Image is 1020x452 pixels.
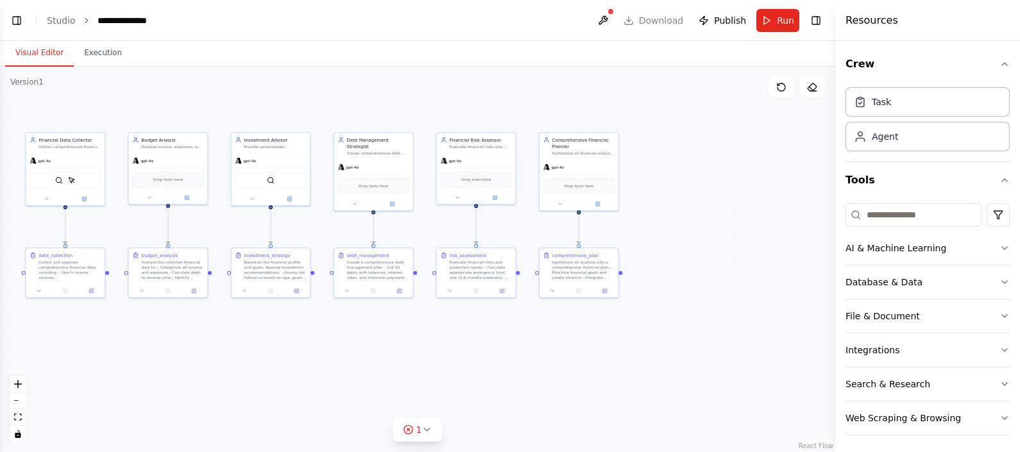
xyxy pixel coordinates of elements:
button: Run [756,9,799,32]
div: data_collectionCollect and organize comprehensive financial data including: - User's income sourc... [25,247,105,298]
button: File & Document [846,299,1010,333]
div: Investment Advisor [244,137,307,143]
div: Based on the financial profile and goals, develop investment recommendations: - Assess risk toler... [244,260,307,280]
button: zoom out [10,392,26,409]
button: Database & Data [846,265,1010,299]
div: Integrations [846,344,899,356]
div: Analyze income, expenses, and spending patterns to create detailed budget insights [141,144,203,149]
div: Synthesize all financial analysis into a comprehensive, actionable financial plan [552,151,615,156]
div: Database & Data [846,276,922,289]
div: Evaluate financial risks and protection needs: - Calculate appropriate emergency fund size (3-6 m... [450,260,512,280]
button: Web Scraping & Browsing [846,401,1010,435]
div: Financial Data Collector [38,137,101,143]
div: investment_strategy [244,252,291,258]
div: comprehensive_planSynthesize all analysis into a comprehensive financial plan: - Prioritize finan... [539,247,619,298]
nav: breadcrumb [47,14,162,27]
span: gpt-4o [38,158,51,163]
button: 1 [393,418,443,442]
div: Debt Management StrategistCreate comprehensive debt repayment strategies and consolidation recomm... [334,132,414,211]
span: gpt-4o [140,158,153,163]
g: Edge from 823e1cec-59e1-45d2-9631-13da7ec0bc55 to 9049c2f5-5dde-420a-a5d2-385f68632060 [473,208,479,244]
button: Show left sidebar [8,12,26,29]
div: risk_assessment [450,252,487,258]
div: React Flow controls [10,376,26,442]
div: AI & Machine Learning [846,242,946,255]
div: comprehensive_plan [552,252,599,258]
div: Agent [872,130,898,143]
g: Edge from 3460ee67-2290-4b79-966d-8fade9d82f1f to 4f4300a2-63cf-4012-81ea-7914ef132cf0 [165,208,171,244]
span: Drop tools here [153,176,183,183]
h4: Resources [846,13,898,28]
div: Provide personalized investment recommendations based on risk tolerance and financial goals [244,144,307,149]
button: Open in side panel [374,200,411,208]
button: Open in side panel [80,287,102,295]
div: Comprehensive Financial Planner [552,137,615,149]
div: Create comprehensive debt repayment strategies and consolidation recommendations [347,151,409,156]
button: AI & Machine Learning [846,231,1010,265]
g: Edge from 1ce9daf3-b0fd-4810-8dc9-14c8659d3582 to cee722b2-74c2-432d-bf59-61c5c09eb3bc [268,209,274,244]
span: gpt-4o [244,158,257,163]
button: Open in side panel [66,195,103,203]
button: Open in side panel [169,194,205,201]
div: Financial Risk AssessorEvaluate financial risks and recommend appropriate insurance and emergency... [436,132,516,205]
button: Open in side panel [271,195,308,203]
img: SerpApiGoogleSearchTool [55,176,63,184]
button: zoom in [10,376,26,392]
button: Open in side panel [579,200,616,208]
button: Open in side panel [593,287,615,295]
div: Task [872,96,891,108]
div: Create a comprehensive debt management plan: - List all debts with balances, interest rates, and ... [347,260,409,280]
div: Synthesize all analysis into a comprehensive financial plan: - Prioritize financial goals and cre... [552,260,615,280]
button: Visual Editor [5,40,74,67]
div: Web Scraping & Browsing [846,412,961,424]
div: Tools [846,198,1010,446]
button: fit view [10,409,26,426]
span: gpt-4o [346,165,359,170]
a: React Flow attribution [799,442,833,449]
div: Budget AnalystAnalyze income, expenses, and spending patterns to create detailed budget insightsg... [128,132,208,205]
button: Tools [846,162,1010,198]
button: No output available [463,287,489,295]
div: investment_strategyBased on the financial profile and goals, develop investment recommendations: ... [231,247,311,298]
button: No output available [52,287,79,295]
div: Analyse the collected financial data to: - Categorize all income and expenses - Calculate debt-to... [141,260,203,280]
div: Budget Analyst [141,137,203,143]
div: data_collection [38,252,72,258]
span: Drop tools here [359,183,388,189]
div: budget_analysis [141,252,178,258]
div: Gather comprehensive financial information from user inputs and external sources [38,144,101,149]
div: Collect and organize comprehensive financial data including: - User's income sources: {user_data.... [38,260,101,280]
span: Drop tools here [564,183,593,189]
g: Edge from 3f35f51f-9ea6-4cf6-84a8-b9e848d8403c to 7320520a-5c96-405d-8a43-781fb3052645 [575,214,582,244]
button: Open in side panel [491,287,513,295]
a: Studio [47,15,76,26]
button: Open in side panel [183,287,205,295]
g: Edge from 0a049196-a506-4f8e-ace1-0fcfbf12074c to 24bd39a8-315e-44a3-9a9a-024f928392af [62,209,69,244]
button: No output available [565,287,592,295]
button: toggle interactivity [10,426,26,442]
span: gpt-4o [449,158,462,163]
button: Integrations [846,333,1010,367]
button: Crew [846,46,1010,82]
span: Drop tools here [461,176,491,183]
button: No output available [360,287,387,295]
img: ScrapeElementFromWebsiteTool [68,176,76,184]
button: Hide right sidebar [807,12,825,29]
div: risk_assessmentEvaluate financial risks and protection needs: - Calculate appropriate emergency f... [436,247,516,298]
button: Publish [693,9,751,32]
div: budget_analysisAnalyse the collected financial data to: - Categorize all income and expenses - Ca... [128,247,208,298]
div: File & Document [846,310,920,322]
div: debt_managementCreate a comprehensive debt management plan: - List all debts with balances, inter... [334,247,414,298]
button: Open in side panel [285,287,307,295]
g: Edge from 82b1713b-fd82-4392-9ed2-f9e4f316eaee to 82ef07e3-f4d8-4c88-9805-c08a7bc5470b [370,208,377,244]
div: Debt Management Strategist [347,137,409,149]
span: Publish [714,14,746,27]
button: Search & Research [846,367,1010,401]
button: Open in side panel [477,194,513,201]
span: Run [777,14,794,27]
div: Financial Data CollectorGather comprehensive financial information from user inputs and external ... [25,132,105,206]
div: Financial Risk Assessor [450,137,512,143]
img: SerpApiGoogleSearchTool [267,176,275,184]
div: Version 1 [10,77,44,87]
div: debt_management [347,252,389,258]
